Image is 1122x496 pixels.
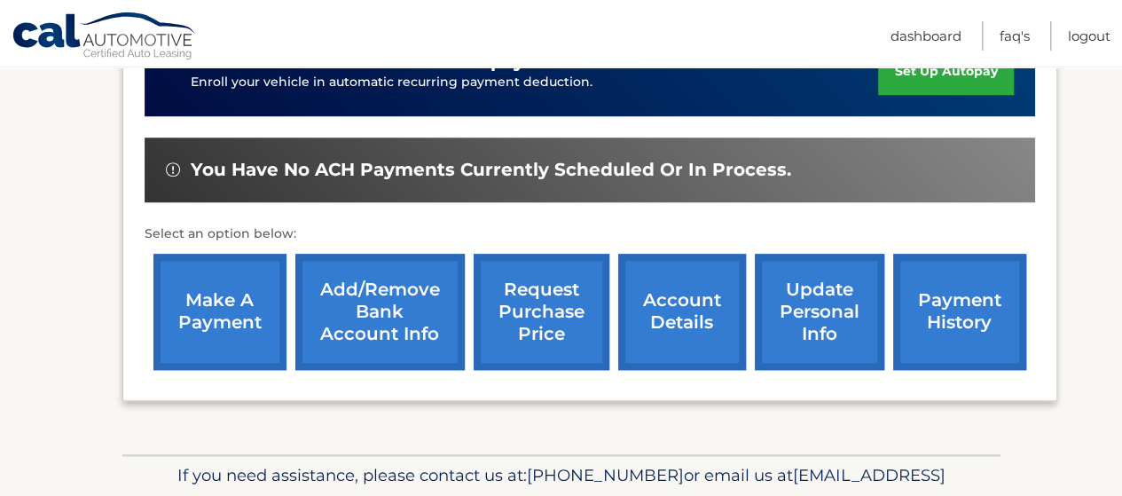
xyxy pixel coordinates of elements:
a: FAQ's [1000,21,1030,51]
span: You have no ACH payments currently scheduled or in process. [191,159,791,181]
a: Add/Remove bank account info [295,254,465,370]
a: account details [618,254,746,370]
a: Logout [1068,21,1110,51]
a: request purchase price [474,254,609,370]
a: Cal Automotive [12,12,198,63]
a: make a payment [153,254,286,370]
a: update personal info [755,254,884,370]
a: Dashboard [891,21,961,51]
p: Select an option below: [145,224,1035,245]
img: alert-white.svg [166,162,180,177]
p: Enroll your vehicle in automatic recurring payment deduction. [191,73,879,92]
span: [PHONE_NUMBER] [527,465,684,485]
a: set up autopay [878,48,1013,95]
a: payment history [893,254,1026,370]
